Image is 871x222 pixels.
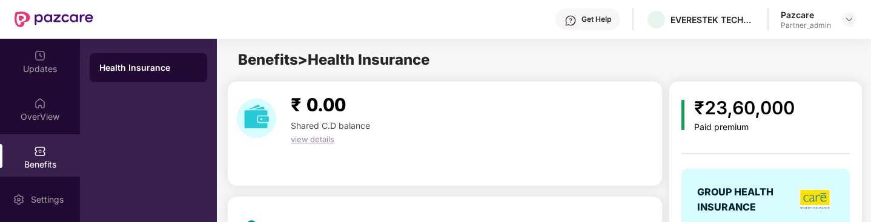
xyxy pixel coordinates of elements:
[34,50,46,62] img: svg+xml;base64,PHN2ZyBpZD0iVXBkYXRlZCIgeG1sbnM9Imh0dHA6Ly93d3cudzMub3JnLzIwMDAvc3ZnIiB3aWR0aD0iMj...
[781,9,831,21] div: Pazcare
[844,15,854,24] img: svg+xml;base64,PHN2ZyBpZD0iRHJvcGRvd24tMzJ4MzIiIHhtbG5zPSJodHRwOi8vd3d3LnczLm9yZy8yMDAwL3N2ZyIgd2...
[694,122,795,132] div: Paid premium
[34,97,46,109] img: svg+xml;base64,PHN2ZyBpZD0iSG9tZSIgeG1sbnM9Imh0dHA6Ly93d3cudzMub3JnLzIwMDAvc3ZnIiB3aWR0aD0iMjAiIG...
[291,120,370,131] span: Shared C.D balance
[291,94,346,116] span: ₹ 0.00
[671,14,755,25] div: EVERESTEK TECHNOSOFT SOLUTIONS PRIVATE LIMITED
[581,15,611,24] div: Get Help
[99,62,197,74] div: Health Insurance
[697,184,795,215] div: GROUP HEALTH INSURANCE
[27,194,67,206] div: Settings
[34,145,46,157] img: svg+xml;base64,PHN2ZyBpZD0iQmVuZWZpdHMiIHhtbG5zPSJodHRwOi8vd3d3LnczLm9yZy8yMDAwL3N2ZyIgd2lkdGg9Ij...
[681,100,684,130] img: icon
[238,51,429,68] span: Benefits > Health Insurance
[800,189,830,209] img: insurerLogo
[565,15,577,27] img: svg+xml;base64,PHN2ZyBpZD0iSGVscC0zMngzMiIgeG1sbnM9Imh0dHA6Ly93d3cudzMub3JnLzIwMDAvc3ZnIiB3aWR0aD...
[15,11,93,27] img: New Pazcare Logo
[781,21,831,30] div: Partner_admin
[13,194,25,206] img: svg+xml;base64,PHN2ZyBpZD0iU2V0dGluZy0yMHgyMCIgeG1sbnM9Imh0dHA6Ly93d3cudzMub3JnLzIwMDAvc3ZnIiB3aW...
[694,94,795,122] div: ₹23,60,000
[237,99,276,138] img: download
[291,134,334,144] span: view details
